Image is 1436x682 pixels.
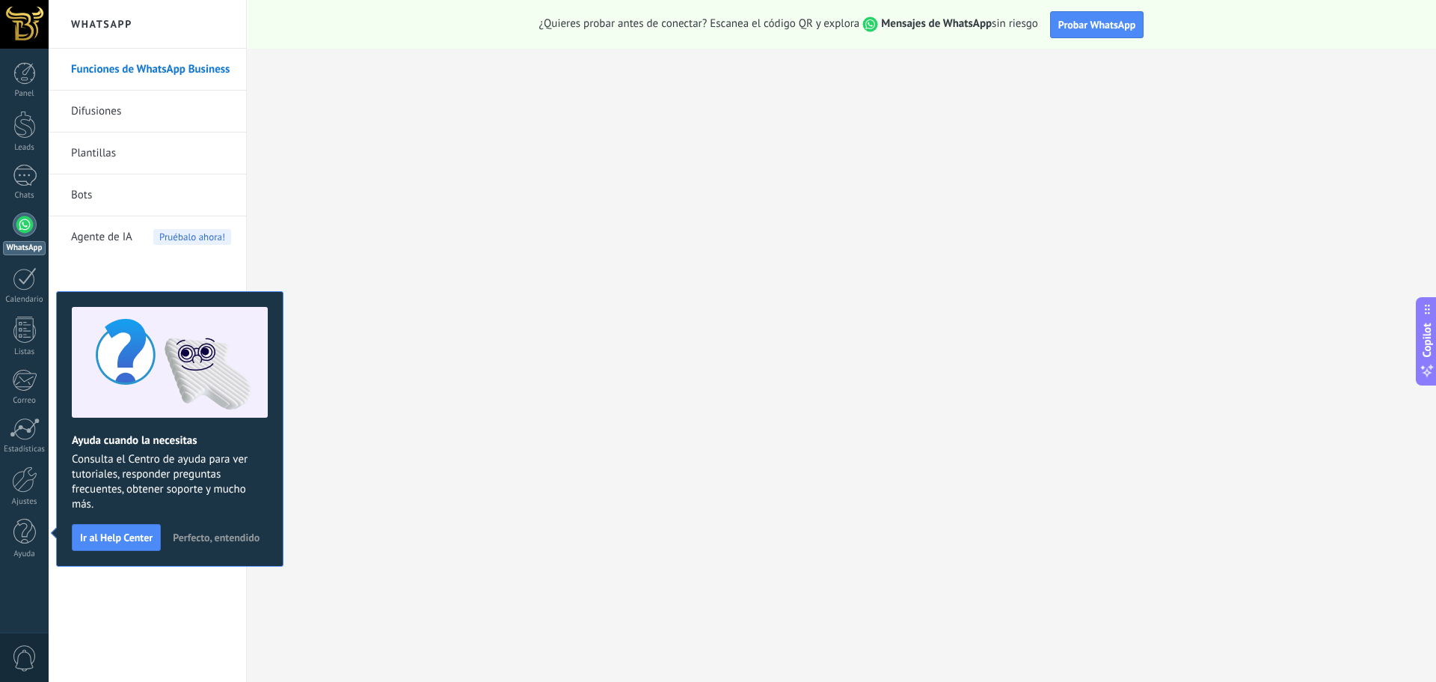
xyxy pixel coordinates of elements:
[3,497,46,507] div: Ajustes
[3,191,46,201] div: Chats
[3,347,46,357] div: Listas
[1058,18,1136,31] span: Probar WhatsApp
[71,133,231,174] a: Plantillas
[71,91,231,133] a: Difusiones
[71,174,231,216] a: Bots
[3,445,46,454] div: Estadísticas
[153,229,231,245] span: Pruébalo ahora!
[1050,11,1144,38] button: Probar WhatsApp
[3,549,46,559] div: Ayuda
[49,133,246,174] li: Plantillas
[3,396,46,406] div: Correo
[72,452,268,512] span: Consulta el Centro de ayuda para ver tutoriales, responder preguntas frecuentes, obtener soporte ...
[71,216,132,258] span: Agente de IA
[80,532,153,543] span: Ir al Help Center
[173,532,260,543] span: Perfecto, entendido
[49,216,246,258] li: Agente de IA
[3,295,46,305] div: Calendario
[166,526,266,549] button: Perfecto, entendido
[71,216,231,258] a: Agente de IAPruébalo ahora!
[3,89,46,99] div: Panel
[71,49,231,91] a: Funciones de WhatsApp Business
[539,16,1038,32] span: ¿Quieres probar antes de conectar? Escanea el código QR y explora sin riesgo
[72,433,268,448] h2: Ayuda cuando la necesitas
[49,174,246,216] li: Bots
[3,143,46,153] div: Leads
[49,91,246,133] li: Difusiones
[49,49,246,91] li: Funciones de WhatsApp Business
[3,241,46,255] div: WhatsApp
[72,524,161,551] button: Ir al Help Center
[1420,323,1435,357] span: Copilot
[881,16,992,31] strong: Mensajes de WhatsApp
